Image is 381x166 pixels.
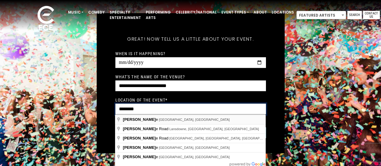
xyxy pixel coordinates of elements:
img: ece_new_logo_whitev2-1.png [31,4,61,33]
span: [PERSON_NAME] [123,145,156,150]
span: [GEOGRAPHIC_DATA], [GEOGRAPHIC_DATA] [159,146,230,149]
span: e [123,155,159,159]
a: Locations [269,7,296,17]
span: Featured Artists [297,11,346,20]
span: Featured Artists [296,11,346,19]
a: Music [66,7,86,17]
label: Location of the event [115,97,168,102]
a: Comedy [86,7,107,17]
span: e Road [123,136,169,140]
label: What's the name of the venue? [115,74,185,79]
a: About [251,7,269,17]
a: Specialty Entertainment [107,7,143,23]
span: [PERSON_NAME] [123,136,156,140]
a: Performing Arts [143,7,173,23]
span: [PERSON_NAME] [123,127,156,131]
a: Contact Us [363,11,380,19]
span: [PERSON_NAME] [123,117,156,122]
span: e [123,117,159,122]
span: [GEOGRAPHIC_DATA], [GEOGRAPHIC_DATA] [159,118,230,121]
label: When is it happening? [115,51,166,56]
a: Celebrity/National [173,7,219,17]
span: e [123,145,159,150]
a: Event Types [219,7,251,17]
a: Search [347,11,362,19]
span: Lansdowne, [GEOGRAPHIC_DATA], [GEOGRAPHIC_DATA] [169,127,259,131]
span: [GEOGRAPHIC_DATA], [GEOGRAPHIC_DATA] [159,155,230,159]
h5: Great! Now tell us a little about your event. [115,28,266,50]
span: [GEOGRAPHIC_DATA], [GEOGRAPHIC_DATA], [GEOGRAPHIC_DATA] [169,136,276,140]
span: [PERSON_NAME] [123,155,156,159]
span: e Road [123,127,169,131]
